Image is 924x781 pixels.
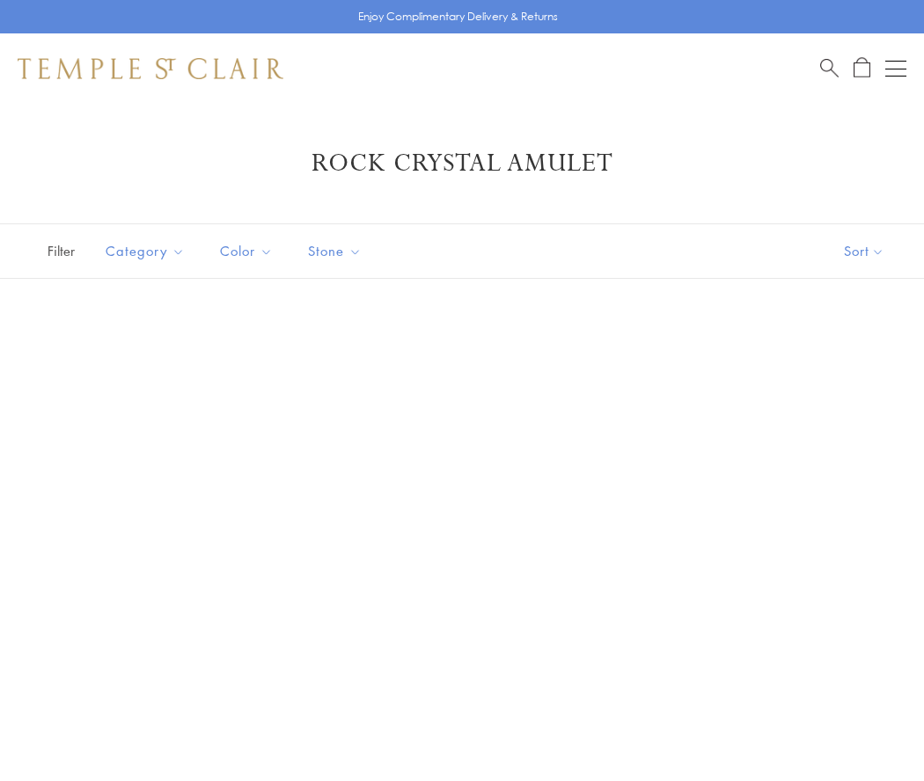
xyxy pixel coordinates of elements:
[92,231,198,271] button: Category
[358,8,558,26] p: Enjoy Complimentary Delivery & Returns
[97,240,198,262] span: Category
[211,240,286,262] span: Color
[299,240,375,262] span: Stone
[885,58,906,79] button: Open navigation
[295,231,375,271] button: Stone
[18,58,283,79] img: Temple St. Clair
[44,148,880,179] h1: Rock Crystal Amulet
[804,224,924,278] button: Show sort by
[854,57,870,79] a: Open Shopping Bag
[207,231,286,271] button: Color
[820,57,839,79] a: Search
